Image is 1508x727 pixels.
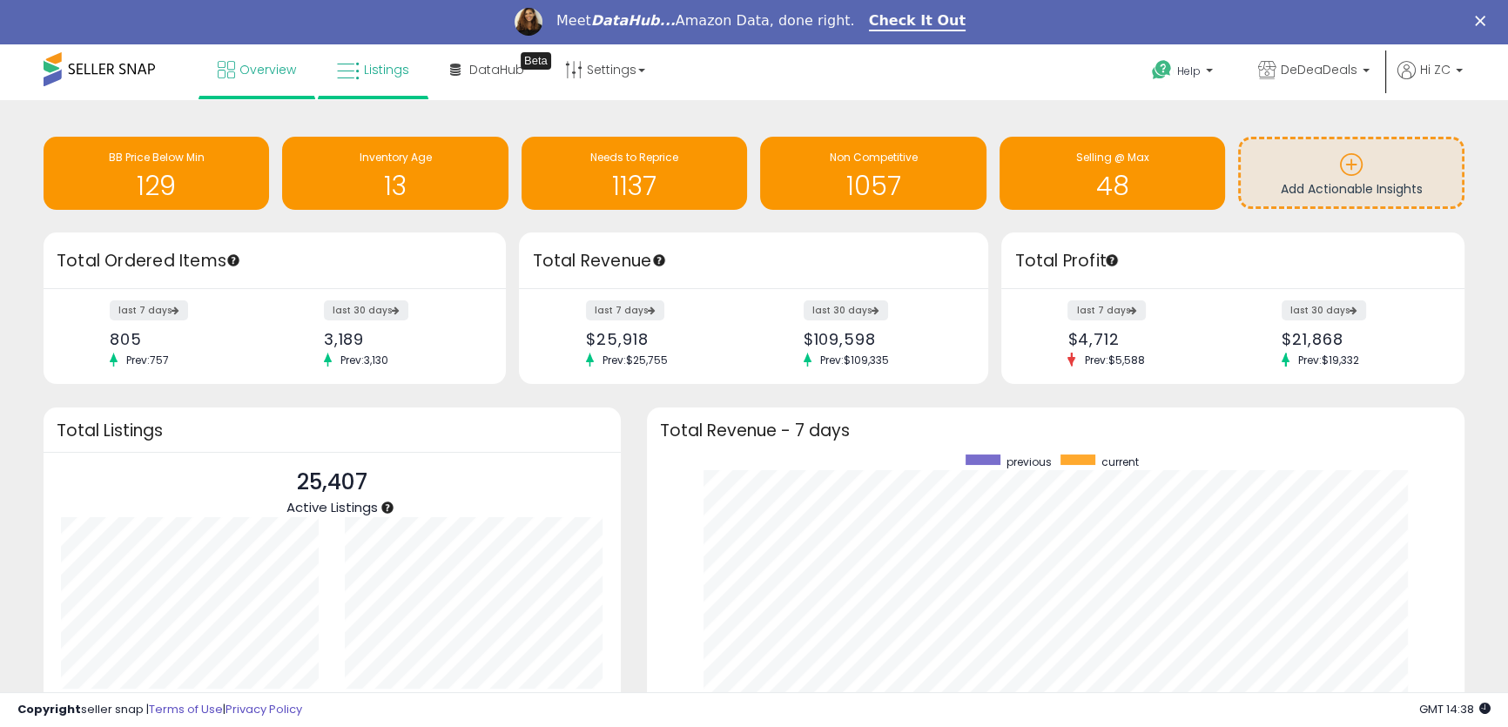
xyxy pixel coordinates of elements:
a: Privacy Policy [226,701,302,717]
span: Prev: $5,588 [1075,353,1153,367]
h1: 1057 [769,172,977,200]
span: DeDeaDeals [1281,61,1357,78]
strong: Copyright [17,701,81,717]
a: Non Competitive 1057 [760,137,986,210]
label: last 7 days [1067,300,1146,320]
label: last 30 days [324,300,408,320]
span: Selling @ Max [1076,150,1149,165]
div: Tooltip anchor [651,252,667,268]
div: Tooltip anchor [1104,252,1120,268]
div: seller snap | | [17,702,302,718]
h3: Total Listings [57,424,608,437]
h3: Total Profit [1014,249,1451,273]
span: Help [1177,64,1201,78]
span: Needs to Reprice [590,150,678,165]
a: Terms of Use [149,701,223,717]
div: 805 [110,330,262,348]
div: $25,918 [586,330,741,348]
a: DeDeaDeals [1245,44,1383,100]
span: Overview [239,61,296,78]
span: current [1101,454,1139,469]
span: Prev: 757 [118,353,178,367]
span: DataHub [469,61,524,78]
div: Meet Amazon Data, done right. [556,12,855,30]
b: 25278 [452,689,496,710]
p: 25,407 [286,466,378,499]
div: $21,868 [1282,330,1434,348]
label: last 7 days [586,300,664,320]
span: Prev: $25,755 [594,353,677,367]
h1: 13 [291,172,499,200]
h1: 129 [52,172,260,200]
div: Close [1475,16,1492,26]
h3: Total Revenue [532,249,975,273]
label: last 30 days [804,300,888,320]
a: Help [1138,46,1230,100]
span: Add Actionable Insights [1281,180,1423,198]
h1: 48 [1008,172,1216,200]
label: last 30 days [1282,300,1366,320]
a: Needs to Reprice 1137 [522,137,747,210]
div: Tooltip anchor [380,500,395,515]
span: Inventory Age [360,150,432,165]
a: DataHub [437,44,537,96]
a: BB Price Below Min 129 [44,137,269,210]
a: Hi ZC [1397,61,1463,100]
h1: 1137 [530,172,738,200]
i: Get Help [1151,59,1173,81]
img: Profile image for Georgie [515,8,542,36]
a: Check It Out [869,12,966,31]
div: Tooltip anchor [521,52,551,70]
span: Prev: $19,332 [1289,353,1368,367]
span: 2025-09-9 14:38 GMT [1419,701,1491,717]
span: Prev: $109,335 [811,353,898,367]
div: $4,712 [1067,330,1220,348]
span: Prev: 3,130 [332,353,397,367]
div: $109,598 [804,330,959,348]
div: Tooltip anchor [226,252,241,268]
h3: Total Revenue - 7 days [660,424,1452,437]
span: Non Competitive [830,150,918,165]
a: Overview [205,44,309,96]
a: Settings [552,44,658,96]
label: last 7 days [110,300,188,320]
span: previous [1006,454,1052,469]
i: DataHub... [591,12,676,29]
h3: Total Ordered Items [57,249,493,273]
span: BB Price Below Min [109,150,205,165]
span: Listings [364,61,409,78]
a: Inventory Age 13 [282,137,508,210]
b: 673 [176,689,204,710]
a: Selling @ Max 48 [1000,137,1225,210]
a: Listings [324,44,422,96]
span: Active Listings [286,498,378,516]
span: Hi ZC [1420,61,1451,78]
a: Add Actionable Insights [1241,139,1461,206]
div: 3,189 [324,330,476,348]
